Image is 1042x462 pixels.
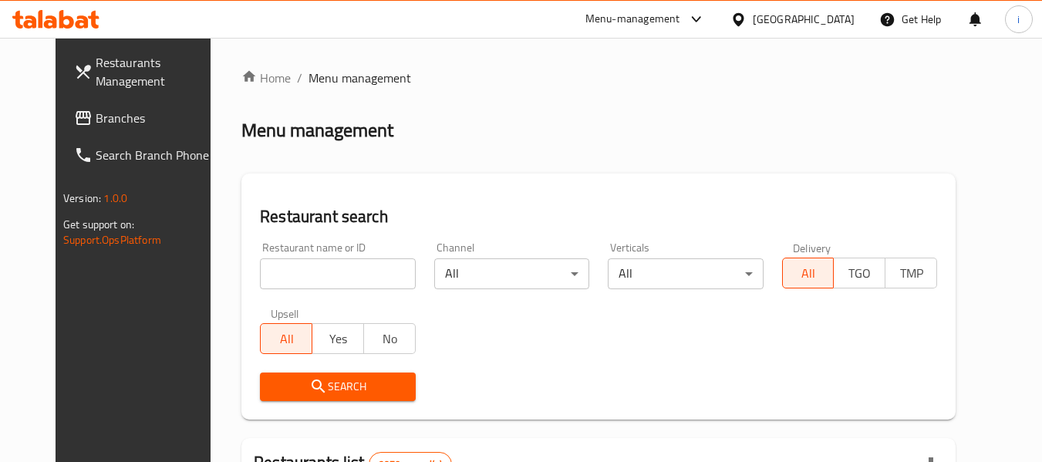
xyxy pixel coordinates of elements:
span: TGO [840,262,879,285]
span: All [789,262,828,285]
a: Home [241,69,291,87]
a: Branches [62,99,230,137]
h2: Restaurant search [260,205,937,228]
input: Search for restaurant name or ID.. [260,258,415,289]
button: TMP [885,258,937,288]
a: Support.OpsPlatform [63,230,161,250]
span: Get support on: [63,214,134,234]
h2: Menu management [241,118,393,143]
label: Delivery [793,242,831,253]
button: TGO [833,258,885,288]
span: Menu management [309,69,411,87]
span: Branches [96,109,218,127]
button: No [363,323,416,354]
span: Version: [63,188,101,208]
li: / [297,69,302,87]
button: Search [260,373,415,401]
span: Search Branch Phone [96,146,218,164]
span: Yes [319,328,358,350]
span: All [267,328,306,350]
div: All [434,258,589,289]
div: All [608,258,763,289]
button: All [260,323,312,354]
nav: breadcrumb [241,69,956,87]
div: Menu-management [585,10,680,29]
span: Search [272,377,403,396]
a: Restaurants Management [62,44,230,99]
span: Restaurants Management [96,53,218,90]
span: 1.0.0 [103,188,127,208]
span: i [1017,11,1020,28]
div: [GEOGRAPHIC_DATA] [753,11,855,28]
label: Upsell [271,308,299,319]
button: Yes [312,323,364,354]
button: All [782,258,835,288]
span: TMP [892,262,931,285]
a: Search Branch Phone [62,137,230,174]
span: No [370,328,410,350]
